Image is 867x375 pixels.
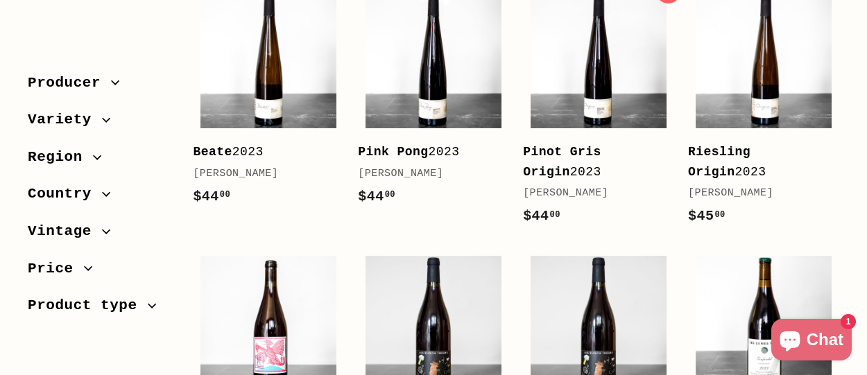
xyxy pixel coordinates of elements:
sup: 00 [385,190,395,200]
button: Region [28,142,171,180]
span: Product type [28,295,148,318]
div: [PERSON_NAME] [193,166,330,182]
button: Country [28,180,171,217]
div: 2023 [688,142,825,182]
button: Variety [28,105,171,143]
div: [PERSON_NAME] [358,166,495,182]
div: [PERSON_NAME] [523,185,660,202]
sup: 00 [550,210,560,220]
b: Beate [193,145,232,159]
b: Riesling Origin [688,145,750,179]
button: Price [28,254,171,291]
span: Producer [28,71,111,95]
sup: 00 [220,190,230,200]
div: 2023 [193,142,330,162]
button: Vintage [28,216,171,254]
span: Vintage [28,220,102,243]
div: 2023 [523,142,660,182]
b: Pink Pong [358,145,428,159]
div: [PERSON_NAME] [688,185,825,202]
inbox-online-store-chat: Shopify online store chat [767,319,856,364]
span: $45 [688,208,726,224]
span: $44 [358,189,395,204]
button: Producer [28,68,171,105]
span: Country [28,183,102,207]
span: $44 [193,189,230,204]
span: Price [28,257,84,281]
sup: 00 [714,210,725,220]
button: Product type [28,291,171,329]
span: Region [28,146,93,169]
span: $44 [523,208,560,224]
span: Variety [28,109,102,132]
b: Pinot Gris Origin [523,145,601,179]
div: 2023 [358,142,495,162]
